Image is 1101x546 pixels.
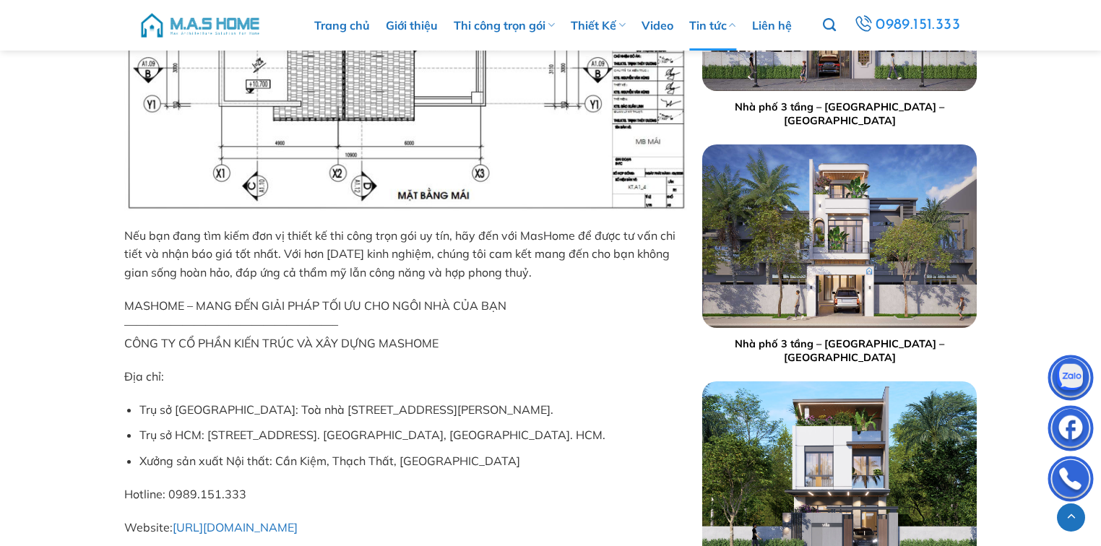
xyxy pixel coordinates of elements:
p: Nếu bạn đang tìm kiếm đơn vị thiết kế thi công trọn gói uy tín, hãy đến với MasHome để được tư vấ... [124,227,688,282]
img: Phone [1049,459,1092,503]
p: Website: [124,519,688,537]
a: [URL][DOMAIN_NAME] [173,520,298,534]
p: Hotline: 0989.151.333 [124,485,688,504]
a: 0989.151.333 [852,12,962,38]
p: MASHOME – MANG ĐẾN GIẢI PHÁP TỐI ƯU CHO NGÔI NHÀ CỦA BẠN ——————————————————– CÔNG TY CỔ PHẦN KIẾN... [124,297,688,352]
li: Trụ sở HCM: [STREET_ADDRESS]. [GEOGRAPHIC_DATA], [GEOGRAPHIC_DATA]. HCM. [139,426,688,445]
a: Nhà phố 3 tầng – [GEOGRAPHIC_DATA] – [GEOGRAPHIC_DATA] [709,337,970,364]
img: Zalo [1049,358,1092,402]
li: Xưởng sản xuất Nội thất: Cần Kiệm, Thạch Thất, [GEOGRAPHIC_DATA] [139,452,688,471]
a: Tìm kiếm [823,10,836,40]
img: M.A.S HOME – Tổng Thầu Thiết Kế Và Xây Nhà Trọn Gói [139,4,262,47]
img: Facebook [1049,409,1092,452]
li: Trụ sở [GEOGRAPHIC_DATA]: Toà nhà [STREET_ADDRESS][PERSON_NAME]. [139,401,688,420]
img: Nhà phố 3 tầng - Anh Tuân - Phú Thọ [702,144,977,328]
a: Lên đầu trang [1057,503,1085,532]
span: 0989.151.333 [876,13,960,38]
a: Nhà phố 3 tầng – [GEOGRAPHIC_DATA] – [GEOGRAPHIC_DATA] [709,100,970,127]
p: Địa chỉ: [124,368,688,386]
